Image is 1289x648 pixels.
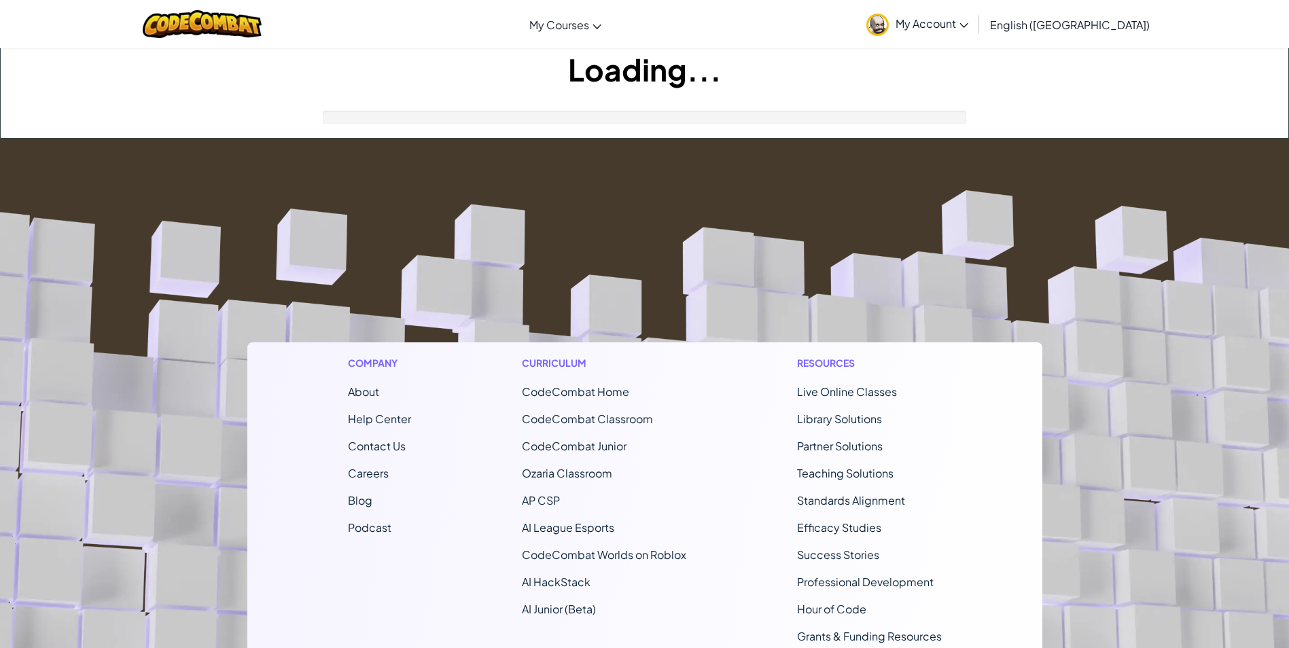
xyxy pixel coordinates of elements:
a: My Courses [523,6,608,43]
a: My Account [860,3,975,46]
a: Podcast [348,520,391,535]
h1: Curriculum [522,356,686,370]
a: About [348,384,379,399]
a: CodeCombat Worlds on Roblox [522,547,686,562]
a: Teaching Solutions [797,466,894,480]
img: CodeCombat logo [143,10,262,38]
a: CodeCombat Junior [522,439,626,453]
a: Careers [348,466,389,480]
a: CodeCombat Classroom [522,412,653,426]
a: AI HackStack [522,575,590,589]
a: AP CSP [522,493,560,507]
a: Partner Solutions [797,439,883,453]
a: Efficacy Studies [797,520,881,535]
a: Success Stories [797,547,879,562]
a: AI League Esports [522,520,614,535]
h1: Loading... [1,48,1288,90]
a: Hour of Code [797,602,866,616]
h1: Company [348,356,411,370]
span: My Courses [529,18,589,32]
a: Live Online Classes [797,384,897,399]
a: AI Junior (Beta) [522,602,596,616]
a: Grants & Funding Resources [797,629,942,643]
h1: Resources [797,356,942,370]
span: Contact Us [348,439,406,453]
span: English ([GEOGRAPHIC_DATA]) [990,18,1150,32]
a: English ([GEOGRAPHIC_DATA]) [983,6,1156,43]
span: My Account [896,16,968,31]
a: Help Center [348,412,411,426]
img: avatar [866,14,889,36]
a: Professional Development [797,575,934,589]
span: CodeCombat Home [522,384,629,399]
a: Ozaria Classroom [522,466,612,480]
a: Standards Alignment [797,493,905,507]
a: Library Solutions [797,412,882,426]
a: Blog [348,493,372,507]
